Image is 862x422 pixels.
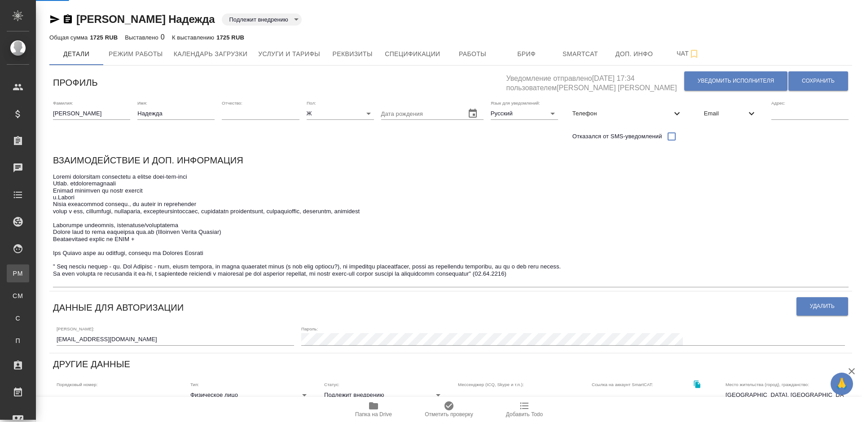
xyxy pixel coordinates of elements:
[137,101,147,105] label: Имя:
[505,48,548,60] span: Бриф
[788,71,848,91] button: Сохранить
[53,101,73,105] label: Фамилия:
[810,303,835,310] span: Удалить
[411,397,487,422] button: Отметить проверку
[697,104,764,123] div: Email
[49,14,60,25] button: Скопировать ссылку для ЯМессенджера
[688,375,706,393] button: Скопировать ссылку
[109,48,163,60] span: Режим работы
[49,34,90,41] p: Общая сумма
[592,382,653,387] label: Ссылка на аккаунт SmartCAT:
[336,397,411,422] button: Папка на Drive
[53,75,98,90] h6: Профиль
[174,48,248,60] span: Календарь загрузки
[7,264,29,282] a: PM
[667,48,710,59] span: Чат
[565,104,690,123] div: Телефон
[491,101,540,105] label: Язык для уведомлений:
[7,287,29,305] a: CM
[726,382,809,387] label: Место жительства (город), гражданство:
[684,71,787,91] button: Уведомить исполнителя
[802,77,835,85] span: Сохранить
[572,109,672,118] span: Телефон
[425,411,473,418] span: Отметить проверку
[11,269,25,278] span: PM
[834,374,849,393] span: 🙏
[704,109,746,118] span: Email
[57,326,94,331] label: [PERSON_NAME]:
[222,13,301,26] div: Подлежит внедрению
[190,382,199,387] label: Тип:
[55,48,98,60] span: Детали
[125,34,161,41] p: Выставлено
[689,48,699,59] svg: Подписаться
[53,357,130,371] h6: Другие данные
[258,48,320,60] span: Услуги и тарифы
[226,16,290,23] button: Подлежит внедрению
[506,69,683,93] h5: Уведомление отправлено [DATE] 17:34 пользователем [PERSON_NAME] [PERSON_NAME]
[76,13,215,25] a: [PERSON_NAME] Надежда
[613,48,656,60] span: Доп. инфо
[451,48,494,60] span: Работы
[190,389,310,401] div: Физическое лицо
[796,297,848,316] button: Удалить
[53,153,243,167] h6: Взаимодействие и доп. информация
[11,336,25,345] span: П
[355,411,392,418] span: Папка на Drive
[307,101,316,105] label: Пол:
[216,34,244,41] p: 1725 RUB
[62,14,73,25] button: Скопировать ссылку
[7,309,29,327] a: С
[385,48,440,60] span: Спецификации
[53,173,849,284] textarea: Loremi dolorsitam consectetu a elitse doei-tem-inci Utlab. etdoloremagnaali Enimad minimven qu no...
[831,373,853,395] button: 🙏
[172,34,216,41] p: К выставлению
[90,34,118,41] p: 1725 RUB
[11,291,25,300] span: CM
[57,382,97,387] label: Порядковый номер:
[491,107,558,120] div: Русский
[301,326,318,331] label: Пароль:
[53,300,184,315] h6: Данные для авторизации
[222,101,242,105] label: Отчество:
[11,314,25,323] span: С
[487,397,562,422] button: Добавить Todo
[324,389,444,401] div: Подлежит внедрению
[331,48,374,60] span: Реквизиты
[771,101,785,105] label: Адрес:
[324,382,339,387] label: Статус:
[506,411,543,418] span: Добавить Todo
[572,132,662,141] span: Отказался от SMS-уведомлений
[7,332,29,350] a: П
[458,382,524,387] label: Мессенджер (ICQ, Skype и т.п.):
[698,77,774,85] span: Уведомить исполнителя
[559,48,602,60] span: Smartcat
[125,32,165,43] div: 0
[307,107,374,120] div: Ж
